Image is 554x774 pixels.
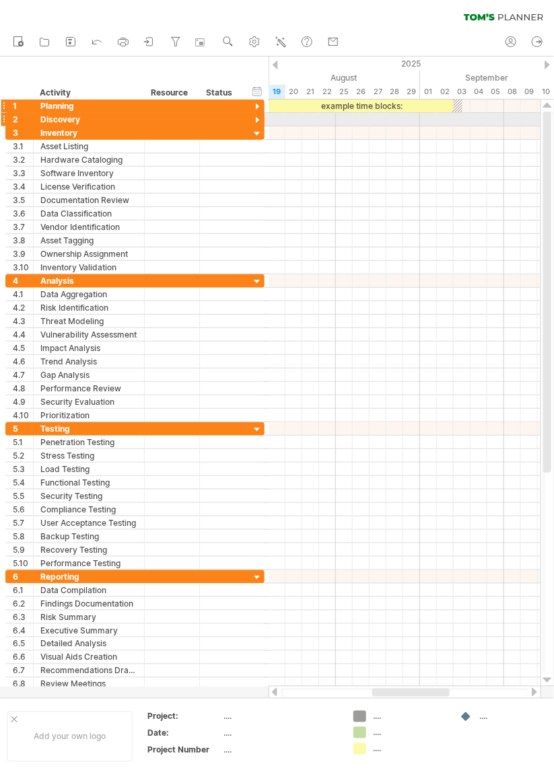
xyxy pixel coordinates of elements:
[13,503,33,516] div: 5.6
[40,194,137,206] div: Documentation Review
[40,637,137,650] div: Detailed Analysis
[40,234,137,247] div: Asset Tagging
[40,207,137,220] div: Data Classification
[13,382,33,395] div: 4.8
[521,85,538,99] div: Tuesday, 9 September 2025
[13,274,33,287] div: 4
[40,355,137,368] div: Trend Analysis
[147,711,221,722] div: Project:
[40,463,137,475] div: Load Testing
[40,395,137,408] div: Security Evaluation
[40,570,137,583] div: Reporting
[40,436,137,449] div: Penetration Testing
[13,543,33,556] div: 5.9
[40,409,137,422] div: Prioritization
[13,436,33,449] div: 5.1
[40,449,137,462] div: Stress Testing
[224,711,337,722] div: ....
[40,584,137,596] div: Data Compilation
[13,490,33,502] div: 5.5
[40,342,137,354] div: Impact Analysis
[40,597,137,610] div: Findings Documentation
[40,126,137,139] div: Inventory
[40,476,137,489] div: Functional Testing
[40,315,137,327] div: Threat Modeling
[40,369,137,381] div: Gap Analysis
[13,463,33,475] div: 5.3
[13,611,33,623] div: 6.3
[13,476,33,489] div: 5.4
[224,744,337,756] div: ....
[40,113,137,126] div: Discovery
[13,234,33,247] div: 3.8
[40,611,137,623] div: Risk Summary
[40,247,137,260] div: Ownership Assignment
[269,100,454,112] div: example time blocks:
[454,85,471,99] div: Wednesday, 3 September 2025
[40,288,137,301] div: Data Aggregation
[13,194,33,206] div: 3.5
[40,624,137,637] div: Executive Summary
[319,85,336,99] div: Friday, 22 August 2025
[13,167,33,180] div: 3.3
[13,557,33,570] div: 5.10
[373,711,446,722] div: ....
[40,301,137,314] div: Risk Identification
[13,207,33,220] div: 3.6
[40,664,137,677] div: Recommendations Drafting
[13,100,33,112] div: 1
[437,85,454,99] div: Tuesday, 2 September 2025
[40,651,137,664] div: Visual Aids Creation
[13,288,33,301] div: 4.1
[13,422,33,435] div: 5
[40,557,137,570] div: Performance Testing
[386,85,403,99] div: Thursday, 28 August 2025
[40,328,137,341] div: Vulnerability Assessment
[403,85,420,99] div: Friday, 29 August 2025
[13,624,33,637] div: 6.4
[40,140,137,153] div: Asset Listing
[40,180,137,193] div: License Verification
[13,355,33,368] div: 4.6
[40,153,137,166] div: Hardware Cataloging
[151,86,192,100] div: Resource
[224,728,337,739] div: ....
[40,100,137,112] div: Planning
[40,167,137,180] div: Software Inventory
[13,516,33,529] div: 5.7
[353,85,370,99] div: Tuesday, 26 August 2025
[40,503,137,516] div: Compliance Testing
[7,711,133,762] div: Add your own logo
[420,85,437,99] div: Monday, 1 September 2025
[13,409,33,422] div: 4.10
[370,85,386,99] div: Wednesday, 27 August 2025
[40,86,137,100] div: Activity
[13,113,33,126] div: 2
[13,328,33,341] div: 4.4
[40,516,137,529] div: User Acceptance Testing
[487,85,504,99] div: Friday, 5 September 2025
[40,274,137,287] div: Analysis
[147,728,221,739] div: Date:
[13,261,33,274] div: 3.10
[13,449,33,462] div: 5.2
[40,422,137,435] div: Testing
[302,85,319,99] div: Thursday, 21 August 2025
[479,711,553,722] div: ....
[13,180,33,193] div: 3.4
[13,342,33,354] div: 4.5
[336,85,353,99] div: Monday, 25 August 2025
[13,597,33,610] div: 6.2
[13,126,33,139] div: 3
[40,678,137,691] div: Review Meetings
[40,530,137,543] div: Backup Testing
[13,369,33,381] div: 4.7
[40,543,137,556] div: Recovery Testing
[373,727,446,738] div: ....
[147,744,221,756] div: Project Number
[285,85,302,99] div: Wednesday, 20 August 2025
[471,85,487,99] div: Thursday, 4 September 2025
[13,664,33,677] div: 6.7
[40,382,137,395] div: Performance Review
[269,85,285,99] div: Tuesday, 19 August 2025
